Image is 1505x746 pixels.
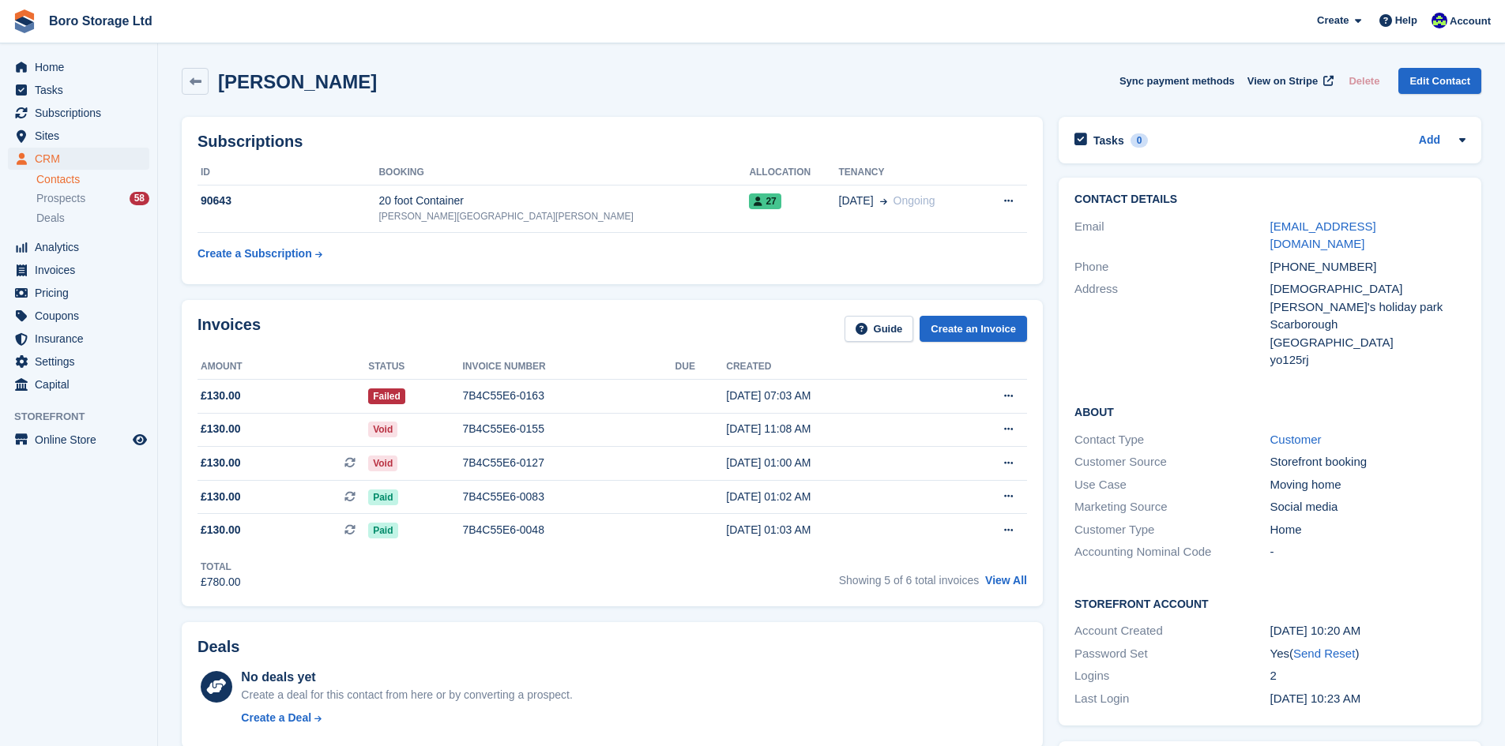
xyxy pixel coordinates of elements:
a: View on Stripe [1241,68,1337,94]
div: Social media [1270,498,1465,516]
div: 58 [130,192,149,205]
a: Create an Invoice [920,316,1027,342]
div: 2 [1270,667,1465,685]
span: Home [35,56,130,78]
a: Add [1419,132,1440,150]
a: menu [8,351,149,373]
div: [DATE] 11:08 AM [726,421,943,437]
a: menu [8,125,149,147]
div: Account Created [1074,622,1270,640]
span: CRM [35,148,130,170]
a: menu [8,148,149,170]
div: Marketing Source [1074,498,1270,516]
div: 0 [1131,133,1149,148]
div: [DATE] 01:02 AM [726,489,943,505]
img: stora-icon-8386f47178a22dfd0bd8f6a31ec36ba5ce8667c1dd55bd0f319d3a0aa187defe.svg [13,9,36,33]
div: 7B4C55E6-0163 [462,388,675,404]
div: Address [1074,280,1270,369]
div: 7B4C55E6-0155 [462,421,675,437]
div: 7B4C55E6-0048 [462,522,675,538]
a: Send Reset [1293,647,1355,660]
time: 2025-06-13 09:23:35 UTC [1270,692,1361,705]
div: 20 foot Container [378,193,749,209]
span: Deals [36,211,65,226]
div: Storefront booking [1270,453,1465,471]
div: 90643 [198,193,378,209]
div: Use Case [1074,476,1270,494]
div: £780.00 [201,574,241,590]
img: Tobie Hillier [1432,13,1447,28]
a: View All [985,574,1027,587]
span: Failed [368,388,405,404]
th: Booking [378,160,749,186]
h2: About [1074,403,1465,419]
a: menu [8,79,149,101]
div: [DATE] 10:20 AM [1270,622,1465,640]
span: Showing 5 of 6 total invoices [839,574,979,587]
span: Create [1317,13,1349,28]
span: £130.00 [201,421,241,437]
span: Storefront [14,409,157,425]
h2: Contact Details [1074,193,1465,206]
span: ( ) [1289,647,1359,660]
a: Customer [1270,433,1322,446]
span: Settings [35,351,130,373]
div: - [1270,543,1465,561]
span: Prospects [36,191,85,206]
span: Subscriptions [35,102,130,124]
th: Due [675,354,727,380]
th: Created [726,354,943,380]
span: Online Store [35,429,130,451]
th: ID [198,160,378,186]
a: Preview store [130,430,149,449]
div: Customer Source [1074,453,1270,471]
a: Contacts [36,172,149,187]
a: menu [8,373,149,395]
span: £130.00 [201,388,241,404]
div: Contact Type [1074,431,1270,449]
div: Create a Deal [241,710,311,726]
a: Create a Deal [241,710,572,726]
th: Invoice number [462,354,675,380]
th: Tenancy [839,160,980,186]
div: [DEMOGRAPHIC_DATA] [PERSON_NAME]'s holiday park [1270,280,1465,316]
div: 7B4C55E6-0083 [462,489,675,505]
a: menu [8,282,149,304]
h2: Tasks [1093,133,1124,148]
button: Delete [1342,68,1386,94]
a: Create a Subscription [198,239,322,268]
a: menu [8,56,149,78]
span: Ongoing [894,194,935,207]
div: [GEOGRAPHIC_DATA] [1270,334,1465,352]
span: Void [368,422,397,437]
div: Scarborough [1270,316,1465,334]
span: £130.00 [201,455,241,471]
h2: Subscriptions [198,133,1027,151]
span: Help [1395,13,1417,28]
div: [DATE] 01:03 AM [726,522,943,538]
div: Total [201,560,241,574]
span: Paid [368,489,397,505]
div: No deals yet [241,668,572,687]
a: Prospects 58 [36,190,149,207]
a: Boro Storage Ltd [43,8,159,34]
span: Pricing [35,282,130,304]
span: £130.00 [201,489,241,505]
div: Create a Subscription [198,246,312,262]
div: Create a deal for this contact from here or by converting a prospect. [241,687,572,703]
div: [PERSON_NAME][GEOGRAPHIC_DATA][PERSON_NAME] [378,209,749,223]
div: Logins [1074,667,1270,685]
th: Status [368,354,462,380]
div: Home [1270,521,1465,539]
div: Yes [1270,645,1465,663]
a: Edit Contact [1398,68,1481,94]
div: 7B4C55E6-0127 [462,455,675,471]
span: Account [1450,13,1491,29]
div: yo125rj [1270,351,1465,369]
div: Phone [1074,258,1270,276]
a: menu [8,429,149,451]
div: [DATE] 07:03 AM [726,388,943,404]
span: £130.00 [201,522,241,538]
span: Invoices [35,259,130,281]
span: [DATE] [839,193,874,209]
